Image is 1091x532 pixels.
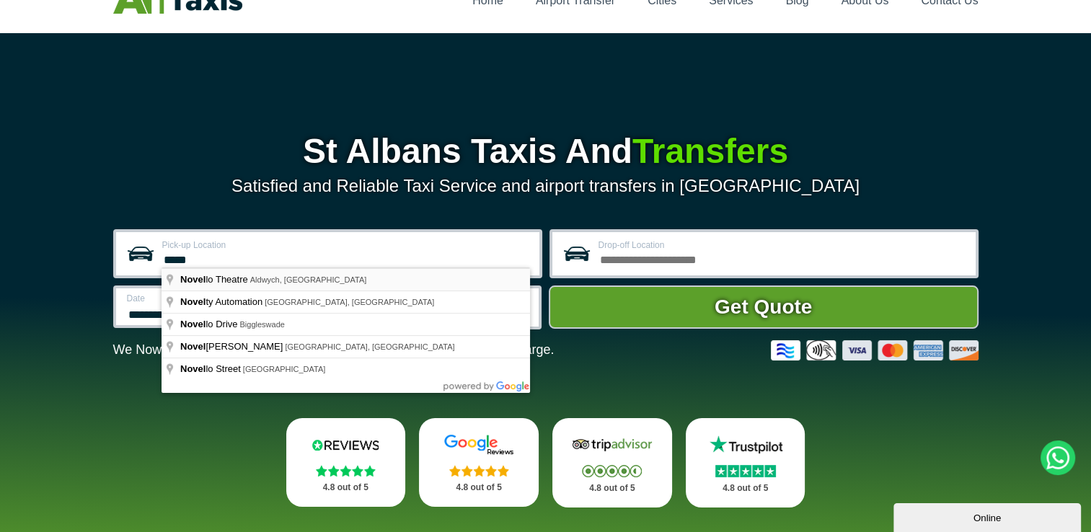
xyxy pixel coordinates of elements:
[686,418,805,507] a: Trustpilot Stars 4.8 out of 5
[180,274,250,285] span: lo Theatre
[715,465,776,477] img: Stars
[113,134,979,169] h1: St Albans Taxis And
[113,176,979,196] p: Satisfied and Reliable Taxi Service and airport transfers in [GEOGRAPHIC_DATA]
[180,363,206,374] span: Novel
[180,341,285,352] span: [PERSON_NAME]
[127,294,312,303] label: Date
[285,342,454,351] span: [GEOGRAPHIC_DATA], [GEOGRAPHIC_DATA]
[702,434,789,456] img: Trustpilot
[568,479,656,497] p: 4.8 out of 5
[552,418,672,507] a: Tripadvisor Stars 4.8 out of 5
[180,319,206,329] span: Novel
[302,434,389,456] img: Reviews.io
[265,298,434,306] span: [GEOGRAPHIC_DATA], [GEOGRAPHIC_DATA]
[449,465,509,476] img: Stars
[893,500,1084,532] iframe: chat widget
[243,365,326,373] span: [GEOGRAPHIC_DATA]
[239,320,284,329] span: Biggleswade
[419,418,539,507] a: Google Stars 4.8 out of 5
[180,274,206,285] span: Novel
[180,296,265,307] span: ty Automation
[180,363,243,374] span: lo Street
[316,465,376,476] img: Stars
[569,434,655,456] img: Tripadvisor
[302,479,390,497] p: 4.8 out of 5
[180,341,206,352] span: Novel
[113,342,555,358] p: We Now Accept Card & Contactless Payment In
[598,241,967,249] label: Drop-off Location
[286,418,406,507] a: Reviews.io Stars 4.8 out of 5
[632,132,788,170] span: Transfers
[250,275,367,284] span: Aldwych, [GEOGRAPHIC_DATA]
[180,296,206,307] span: Novel
[771,340,979,360] img: Credit And Debit Cards
[702,479,790,497] p: 4.8 out of 5
[549,285,979,329] button: Get Quote
[180,319,239,329] span: lo Drive
[582,465,642,477] img: Stars
[162,241,531,249] label: Pick-up Location
[435,479,523,497] p: 4.8 out of 5
[436,434,522,456] img: Google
